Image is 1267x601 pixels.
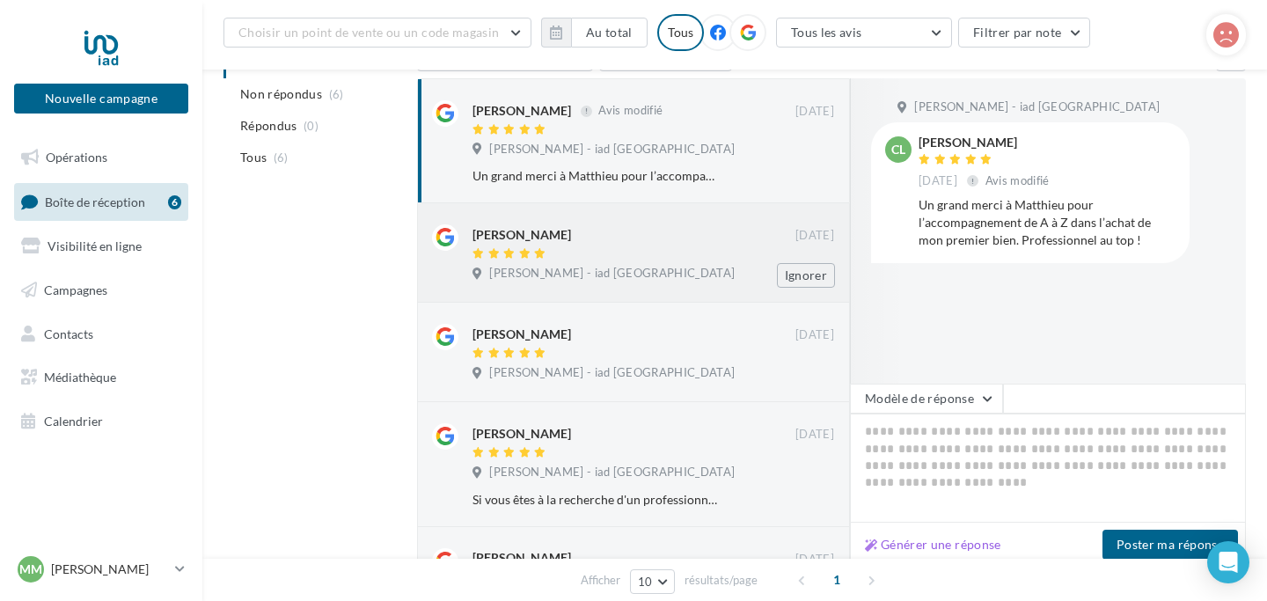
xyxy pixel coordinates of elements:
[1102,530,1238,560] button: Poster ma réponse
[858,534,1008,555] button: Générer une réponse
[776,18,952,48] button: Tous les avis
[11,272,192,309] a: Campagnes
[44,282,107,297] span: Campagnes
[823,566,851,594] span: 1
[657,14,704,51] div: Tous
[46,150,107,165] span: Opérations
[919,196,1175,249] div: Un grand merci à Matthieu pour l’accompagnement de A à Z dans l’achat de mon premier bien. Profes...
[329,87,344,101] span: (6)
[541,18,648,48] button: Au total
[777,263,835,288] button: Ignorer
[985,173,1050,187] span: Avis modifié
[240,117,297,135] span: Répondus
[489,266,735,282] span: [PERSON_NAME] - iad [GEOGRAPHIC_DATA]
[891,141,905,158] span: Cl
[472,491,720,509] div: Si vous êtes à la recherche d'un professionnel de l'immobilier sur [GEOGRAPHIC_DATA] et ses alent...
[489,365,735,381] span: [PERSON_NAME] - iad [GEOGRAPHIC_DATA]
[472,549,571,567] div: [PERSON_NAME]
[14,553,188,586] a: MM [PERSON_NAME]
[48,238,142,253] span: Visibilité en ligne
[795,327,834,343] span: [DATE]
[11,316,192,353] a: Contacts
[238,25,499,40] span: Choisir un point de vente ou un code magasin
[14,84,188,114] button: Nouvelle campagne
[919,136,1053,149] div: [PERSON_NAME]
[11,139,192,176] a: Opérations
[11,183,192,221] a: Boîte de réception6
[472,326,571,343] div: [PERSON_NAME]
[791,25,862,40] span: Tous les avis
[304,119,319,133] span: (0)
[1207,541,1249,583] div: Open Intercom Messenger
[630,569,675,594] button: 10
[19,561,42,578] span: MM
[11,403,192,440] a: Calendrier
[11,359,192,396] a: Médiathèque
[51,561,168,578] p: [PERSON_NAME]
[44,370,116,385] span: Médiathèque
[685,572,758,589] span: résultats/page
[795,104,834,120] span: [DATE]
[638,575,653,589] span: 10
[168,195,181,209] div: 6
[472,102,571,120] div: [PERSON_NAME]
[919,173,957,189] span: [DATE]
[44,326,93,341] span: Contacts
[795,552,834,568] span: [DATE]
[472,226,571,244] div: [PERSON_NAME]
[489,142,735,158] span: [PERSON_NAME] - iad [GEOGRAPHIC_DATA]
[598,104,663,118] span: Avis modifié
[240,149,267,166] span: Tous
[223,18,531,48] button: Choisir un point de vente ou un code magasin
[795,427,834,443] span: [DATE]
[958,18,1091,48] button: Filtrer par note
[472,167,720,185] div: Un grand merci à Matthieu pour l’accompagnement de A à Z dans l’achat de mon premier bien. Profes...
[489,465,735,480] span: [PERSON_NAME] - iad [GEOGRAPHIC_DATA]
[581,572,620,589] span: Afficher
[850,384,1003,414] button: Modèle de réponse
[11,228,192,265] a: Visibilité en ligne
[45,194,145,209] span: Boîte de réception
[914,99,1160,115] span: [PERSON_NAME] - iad [GEOGRAPHIC_DATA]
[240,85,322,103] span: Non répondus
[274,150,289,165] span: (6)
[44,414,103,429] span: Calendrier
[472,425,571,443] div: [PERSON_NAME]
[571,18,648,48] button: Au total
[795,228,834,244] span: [DATE]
